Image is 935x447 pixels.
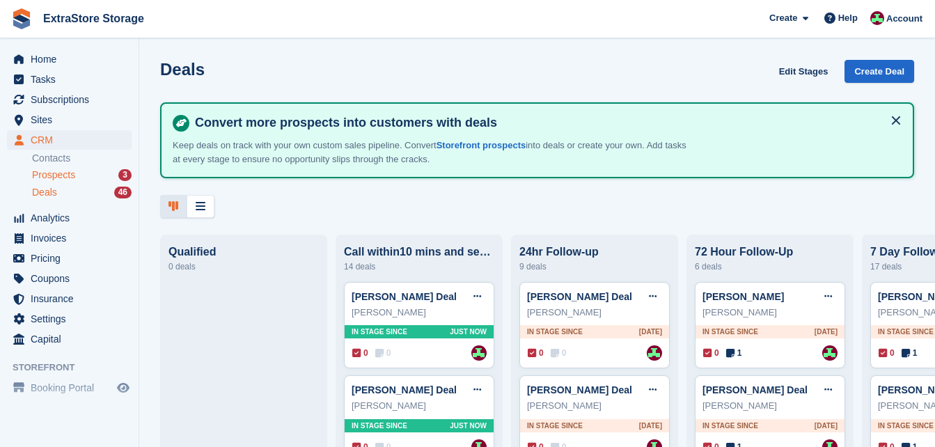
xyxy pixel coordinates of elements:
span: [DATE] [639,327,662,337]
a: Create Deal [844,60,914,83]
span: In stage since [878,421,934,431]
h4: Convert more prospects into customers with deals [189,115,902,131]
a: menu [7,378,132,398]
div: [PERSON_NAME] [527,306,662,320]
span: In stage since [527,327,583,337]
span: In stage since [878,327,934,337]
a: menu [7,329,132,349]
span: [DATE] [815,421,838,431]
span: Storefront [13,361,139,375]
span: Pricing [31,249,114,268]
span: 0 [528,347,544,359]
span: [DATE] [815,327,838,337]
a: [PERSON_NAME] Deal [352,291,457,302]
a: menu [7,130,132,150]
div: 6 deals [695,258,845,275]
span: Tasks [31,70,114,89]
span: Sites [31,110,114,130]
span: 0 [879,347,895,359]
div: [PERSON_NAME] [527,399,662,413]
a: [PERSON_NAME] Deal [527,291,632,302]
img: stora-icon-8386f47178a22dfd0bd8f6a31ec36ba5ce8667c1dd55bd0f319d3a0aa187defe.svg [11,8,32,29]
span: Just now [450,421,487,431]
div: 0 deals [168,258,319,275]
span: Help [838,11,858,25]
a: menu [7,249,132,268]
a: Preview store [115,379,132,396]
div: [PERSON_NAME] [702,399,838,413]
a: Contacts [32,152,132,165]
div: 3 [118,169,132,181]
span: Home [31,49,114,69]
a: menu [7,269,132,288]
img: Chelsea Parker [471,345,487,361]
span: Subscriptions [31,90,114,109]
div: 14 deals [344,258,494,275]
span: Analytics [31,208,114,228]
div: 72 Hour Follow-Up [695,246,845,258]
p: Keep deals on track with your own custom sales pipeline. Convert into deals or create your own. A... [173,139,695,166]
span: Deals [32,186,57,199]
img: Chelsea Parker [870,11,884,25]
span: [DATE] [639,421,662,431]
div: [PERSON_NAME] [352,306,487,320]
a: [PERSON_NAME] Deal [702,384,808,395]
a: menu [7,49,132,69]
div: [PERSON_NAME] [352,399,487,413]
a: Deals 46 [32,185,132,200]
div: 9 deals [519,258,670,275]
a: Storefront prospects [437,140,526,150]
a: [PERSON_NAME] Deal [352,384,457,395]
a: menu [7,228,132,248]
span: In stage since [352,327,407,337]
a: menu [7,70,132,89]
span: Insurance [31,289,114,308]
div: Qualified [168,246,319,258]
img: Chelsea Parker [647,345,662,361]
span: 0 [551,347,567,359]
a: Prospects 3 [32,168,132,182]
span: Coupons [31,269,114,288]
span: Invoices [31,228,114,248]
span: Account [886,12,922,26]
h1: Deals [160,60,205,79]
a: ExtraStore Storage [38,7,150,30]
span: 1 [726,347,742,359]
span: Create [769,11,797,25]
span: In stage since [702,327,758,337]
a: menu [7,289,132,308]
span: In stage since [352,421,407,431]
a: menu [7,208,132,228]
span: CRM [31,130,114,150]
span: 0 [703,347,719,359]
div: Call within10 mins and send an Intro email [344,246,494,258]
span: In stage since [527,421,583,431]
a: menu [7,110,132,130]
span: Booking Portal [31,378,114,398]
span: In stage since [702,421,758,431]
div: [PERSON_NAME] [702,306,838,320]
span: Prospects [32,168,75,182]
span: 0 [375,347,391,359]
span: Capital [31,329,114,349]
span: Settings [31,309,114,329]
a: menu [7,309,132,329]
a: [PERSON_NAME] [702,291,784,302]
span: 0 [352,347,368,359]
a: menu [7,90,132,109]
div: 24hr Follow-up [519,246,670,258]
div: 46 [114,187,132,198]
span: Just now [450,327,487,337]
span: 1 [902,347,918,359]
a: [PERSON_NAME] Deal [527,384,632,395]
a: Edit Stages [773,60,834,83]
img: Chelsea Parker [822,345,838,361]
